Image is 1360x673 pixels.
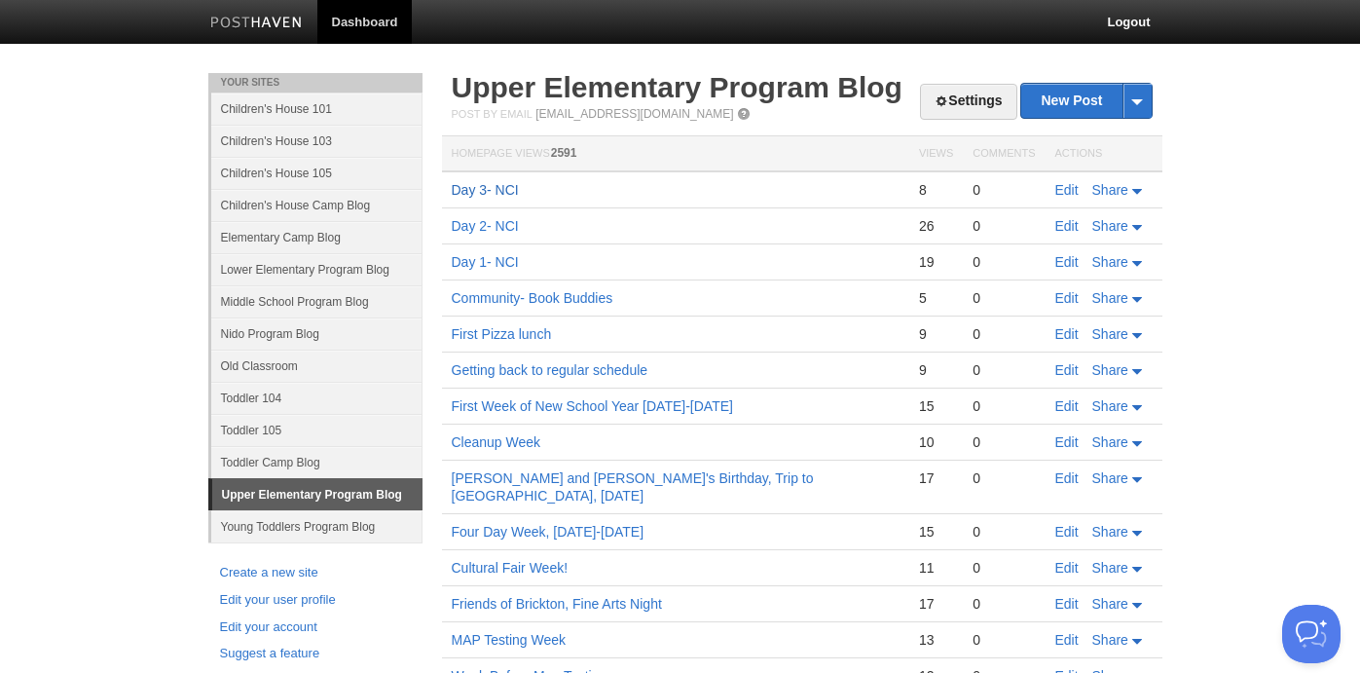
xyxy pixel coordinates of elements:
[452,632,567,648] a: MAP Testing Week
[973,523,1035,541] div: 0
[211,253,423,285] a: Lower Elementary Program Blog
[973,181,1035,199] div: 0
[452,560,569,576] a: Cultural Fair Week!
[452,290,613,306] a: Community- Book Buddies
[963,136,1045,172] th: Comments
[1092,524,1128,540] span: Share
[973,631,1035,649] div: 0
[1092,560,1128,576] span: Share
[1092,254,1128,270] span: Share
[211,93,423,125] a: Children's House 101
[920,84,1016,120] a: Settings
[973,595,1035,613] div: 0
[211,189,423,221] a: Children's House Camp Blog
[1092,326,1128,342] span: Share
[1055,398,1079,414] a: Edit
[919,289,953,307] div: 5
[919,253,953,271] div: 19
[919,631,953,649] div: 13
[452,470,814,504] a: [PERSON_NAME] and [PERSON_NAME]'s Birthday, Trip to [GEOGRAPHIC_DATA], [DATE]
[1055,434,1079,450] a: Edit
[1092,182,1128,198] span: Share
[452,218,519,234] a: Day 2- NCI
[919,397,953,415] div: 15
[1092,596,1128,612] span: Share
[919,217,953,235] div: 26
[919,595,953,613] div: 17
[452,596,662,612] a: Friends of Brickton, Fine Arts Night
[1092,362,1128,378] span: Share
[452,326,552,342] a: First Pizza lunch
[1282,605,1341,663] iframe: Help Scout Beacon - Open
[1046,136,1162,172] th: Actions
[452,254,519,270] a: Day 1- NCI
[1092,434,1128,450] span: Share
[220,617,411,638] a: Edit your account
[452,434,541,450] a: Cleanup Week
[220,563,411,583] a: Create a new site
[919,523,953,541] div: 15
[1055,560,1079,576] a: Edit
[1055,254,1079,270] a: Edit
[211,318,423,350] a: Nido Program Blog
[1055,182,1079,198] a: Edit
[919,469,953,487] div: 17
[452,398,733,414] a: First Week of New School Year [DATE]-[DATE]
[220,644,411,664] a: Suggest a feature
[452,182,519,198] a: Day 3- NCI
[1092,218,1128,234] span: Share
[973,217,1035,235] div: 0
[973,253,1035,271] div: 0
[1055,470,1079,486] a: Edit
[211,350,423,382] a: Old Classroom
[211,125,423,157] a: Children's House 103
[1055,326,1079,342] a: Edit
[535,107,733,121] a: [EMAIL_ADDRESS][DOMAIN_NAME]
[1055,524,1079,540] a: Edit
[973,325,1035,343] div: 0
[220,590,411,611] a: Edit your user profile
[211,446,423,478] a: Toddler Camp Blog
[919,433,953,451] div: 10
[551,146,577,160] span: 2591
[442,136,909,172] th: Homepage Views
[1055,218,1079,234] a: Edit
[1092,632,1128,648] span: Share
[1092,470,1128,486] span: Share
[919,361,953,379] div: 9
[452,362,648,378] a: Getting back to regular schedule
[973,433,1035,451] div: 0
[1092,290,1128,306] span: Share
[1055,596,1079,612] a: Edit
[211,510,423,542] a: Young Toddlers Program Blog
[210,17,303,31] img: Posthaven-bar
[973,469,1035,487] div: 0
[973,559,1035,577] div: 0
[211,157,423,189] a: Children's House 105
[212,479,423,510] a: Upper Elementary Program Blog
[211,285,423,318] a: Middle School Program Blog
[973,397,1035,415] div: 0
[1055,362,1079,378] a: Edit
[1092,398,1128,414] span: Share
[211,382,423,414] a: Toddler 104
[1021,84,1151,118] a: New Post
[919,559,953,577] div: 11
[1055,632,1079,648] a: Edit
[211,221,423,253] a: Elementary Camp Blog
[452,71,902,103] a: Upper Elementary Program Blog
[919,181,953,199] div: 8
[452,108,533,120] span: Post by Email
[973,289,1035,307] div: 0
[973,361,1035,379] div: 0
[211,414,423,446] a: Toddler 105
[909,136,963,172] th: Views
[1055,290,1079,306] a: Edit
[208,73,423,93] li: Your Sites
[919,325,953,343] div: 9
[452,524,644,540] a: Four Day Week, [DATE]-[DATE]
